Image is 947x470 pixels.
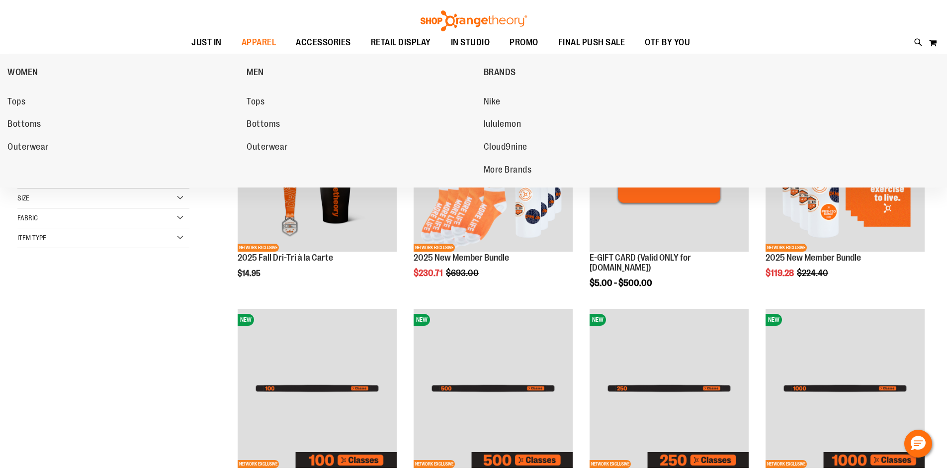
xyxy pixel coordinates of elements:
[766,314,782,326] span: NEW
[761,88,930,303] div: product
[232,31,286,54] a: APPAREL
[238,244,279,252] span: NETWORK EXCLUSIVE
[484,142,527,154] span: Cloud9nine
[484,96,501,109] span: Nike
[296,31,351,54] span: ACCESSORIES
[590,460,631,468] span: NETWORK EXCLUSIVE
[371,31,431,54] span: RETAIL DISPLAY
[247,59,478,85] a: MEN
[238,309,397,468] img: Image of 100 Club OTbeat Band
[414,314,430,326] span: NEW
[7,59,242,85] a: WOMEN
[766,309,925,468] img: Image of 1000 Club OTbeat Band
[558,31,625,54] span: FINAL PUSH SALE
[766,460,807,468] span: NETWORK EXCLUSIVE
[238,314,254,326] span: NEW
[247,142,288,154] span: Outerwear
[590,309,749,470] a: Image of 250 Club OTbeat BandNEWNETWORK EXCLUSIVE
[414,460,455,468] span: NETWORK EXCLUSIVE
[247,119,280,131] span: Bottoms
[904,430,932,458] button: Hello, have a question? Let’s chat.
[484,165,532,177] span: More Brands
[484,119,521,131] span: lululemon
[238,309,397,470] a: Image of 100 Club OTbeat BandNEWNETWORK EXCLUSIVE
[419,10,528,31] img: Shop Orangetheory
[635,31,700,54] a: OTF BY YOU
[590,278,652,288] span: $5.00 - $500.00
[247,96,264,109] span: Tops
[766,309,925,470] a: Image of 1000 Club OTbeat BandNEWNETWORK EXCLUSIVE
[590,309,749,468] img: Image of 250 Club OTbeat Band
[242,31,276,54] span: APPAREL
[238,253,333,263] a: 2025 Fall Dri-Tri à la Carte
[414,309,573,470] a: Image of 500 Club OTbeat BandNEWNETWORK EXCLUSIVE
[451,31,490,54] span: IN STUDIO
[17,214,38,222] span: Fabric
[766,244,807,252] span: NETWORK EXCLUSIVE
[797,268,830,278] span: $224.40
[409,88,578,303] div: product
[414,309,573,468] img: Image of 500 Club OTbeat Band
[17,194,29,202] span: Size
[441,31,500,54] a: IN STUDIO
[238,460,279,468] span: NETWORK EXCLUSIVE
[766,268,795,278] span: $119.28
[233,88,402,303] div: product
[484,59,718,85] a: BRANDS
[7,142,49,154] span: Outerwear
[247,67,264,80] span: MEN
[590,253,691,273] a: E-GIFT CARD (Valid ONLY for [DOMAIN_NAME])
[238,269,262,278] span: $14.95
[548,31,635,54] a: FINAL PUSH SALE
[500,31,548,54] a: PROMO
[17,234,46,242] span: Item Type
[585,88,754,313] div: product
[414,253,509,263] a: 2025 New Member Bundle
[484,67,516,80] span: BRANDS
[414,244,455,252] span: NETWORK EXCLUSIVE
[7,67,38,80] span: WOMEN
[181,31,232,54] a: JUST IN
[510,31,538,54] span: PROMO
[645,31,690,54] span: OTF BY YOU
[766,253,861,263] a: 2025 New Member Bundle
[590,314,606,326] span: NEW
[191,31,222,54] span: JUST IN
[7,96,25,109] span: Tops
[7,119,41,131] span: Bottoms
[414,268,444,278] span: $230.71
[446,268,480,278] span: $693.00
[286,31,361,54] a: ACCESSORIES
[361,31,441,54] a: RETAIL DISPLAY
